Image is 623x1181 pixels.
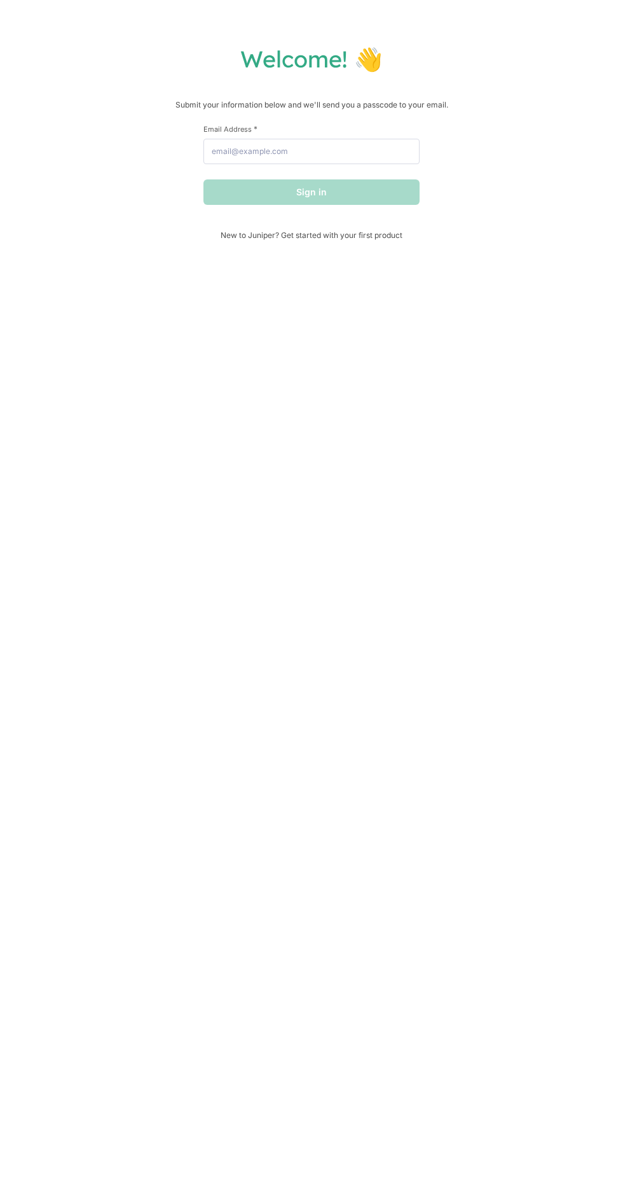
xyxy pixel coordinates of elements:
[203,139,420,164] input: email@example.com
[13,99,610,111] p: Submit your information below and we'll send you a passcode to your email.
[254,124,257,134] span: This field is required.
[203,124,420,134] label: Email Address
[203,230,420,240] span: New to Juniper? Get started with your first product
[13,45,610,73] h1: Welcome! 👋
